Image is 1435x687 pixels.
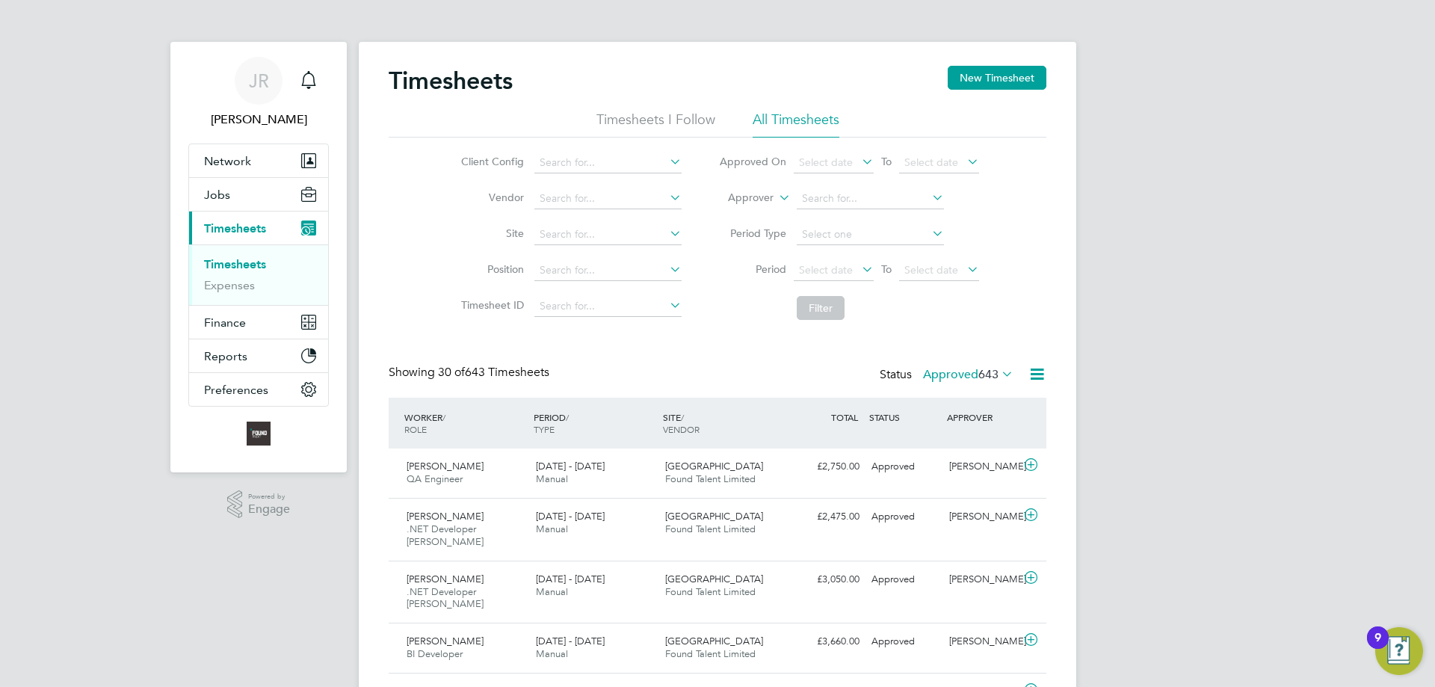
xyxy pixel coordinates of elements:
[189,212,328,244] button: Timesheets
[719,227,786,240] label: Period Type
[663,423,700,435] span: VENDOR
[904,263,958,277] span: Select date
[904,155,958,169] span: Select date
[204,188,230,202] span: Jobs
[665,472,756,485] span: Found Talent Limited
[204,278,255,292] a: Expenses
[536,472,568,485] span: Manual
[978,367,999,382] span: 643
[249,71,269,90] span: JR
[943,629,1021,654] div: [PERSON_NAME]
[943,455,1021,479] div: [PERSON_NAME]
[407,460,484,472] span: [PERSON_NAME]
[665,647,756,660] span: Found Talent Limited
[534,188,682,209] input: Search for...
[534,153,682,173] input: Search for...
[788,567,865,592] div: £3,050.00
[706,191,774,206] label: Approver
[389,365,552,381] div: Showing
[788,629,865,654] div: £3,660.00
[865,567,943,592] div: Approved
[189,144,328,177] button: Network
[189,244,328,305] div: Timesheets
[665,635,763,647] span: [GEOGRAPHIC_DATA]
[880,365,1016,386] div: Status
[534,260,682,281] input: Search for...
[596,111,715,138] li: Timesheets I Follow
[189,306,328,339] button: Finance
[407,647,463,660] span: BI Developer
[404,423,427,435] span: ROLE
[799,155,853,169] span: Select date
[665,460,763,472] span: [GEOGRAPHIC_DATA]
[204,154,251,168] span: Network
[534,296,682,317] input: Search for...
[204,383,268,397] span: Preferences
[204,349,247,363] span: Reports
[665,585,756,598] span: Found Talent Limited
[566,411,569,423] span: /
[188,57,329,129] a: JR[PERSON_NAME]
[536,647,568,660] span: Manual
[457,262,524,276] label: Position
[189,339,328,372] button: Reports
[204,221,266,235] span: Timesheets
[247,422,271,446] img: foundtalent-logo-retina.png
[799,263,853,277] span: Select date
[923,367,1013,382] label: Approved
[170,42,347,472] nav: Main navigation
[248,503,290,516] span: Engage
[681,411,684,423] span: /
[438,365,465,380] span: 30 of
[788,505,865,529] div: £2,475.00
[943,404,1021,431] div: APPROVER
[227,490,291,519] a: Powered byEngage
[442,411,445,423] span: /
[719,262,786,276] label: Period
[943,567,1021,592] div: [PERSON_NAME]
[831,411,858,423] span: TOTAL
[536,460,605,472] span: [DATE] - [DATE]
[457,155,524,168] label: Client Config
[407,585,484,611] span: .NET Developer [PERSON_NAME]
[1375,627,1423,675] button: Open Resource Center, 9 new notifications
[865,629,943,654] div: Approved
[536,510,605,523] span: [DATE] - [DATE]
[188,422,329,446] a: Go to home page
[536,635,605,647] span: [DATE] - [DATE]
[659,404,789,443] div: SITE
[438,365,549,380] span: 643 Timesheets
[665,573,763,585] span: [GEOGRAPHIC_DATA]
[407,472,463,485] span: QA Engineer
[204,315,246,330] span: Finance
[788,455,865,479] div: £2,750.00
[457,191,524,204] label: Vendor
[1374,638,1381,657] div: 9
[719,155,786,168] label: Approved On
[407,573,484,585] span: [PERSON_NAME]
[188,111,329,129] span: James Rogers
[865,404,943,431] div: STATUS
[865,455,943,479] div: Approved
[797,296,845,320] button: Filter
[457,298,524,312] label: Timesheet ID
[665,523,756,535] span: Found Talent Limited
[536,573,605,585] span: [DATE] - [DATE]
[457,227,524,240] label: Site
[665,510,763,523] span: [GEOGRAPHIC_DATA]
[248,490,290,503] span: Powered by
[877,152,896,171] span: To
[797,224,944,245] input: Select one
[407,523,484,548] span: .NET Developer [PERSON_NAME]
[401,404,530,443] div: WORKER
[877,259,896,279] span: To
[530,404,659,443] div: PERIOD
[797,188,944,209] input: Search for...
[189,373,328,406] button: Preferences
[943,505,1021,529] div: [PERSON_NAME]
[534,224,682,245] input: Search for...
[948,66,1046,90] button: New Timesheet
[407,510,484,523] span: [PERSON_NAME]
[753,111,839,138] li: All Timesheets
[204,257,266,271] a: Timesheets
